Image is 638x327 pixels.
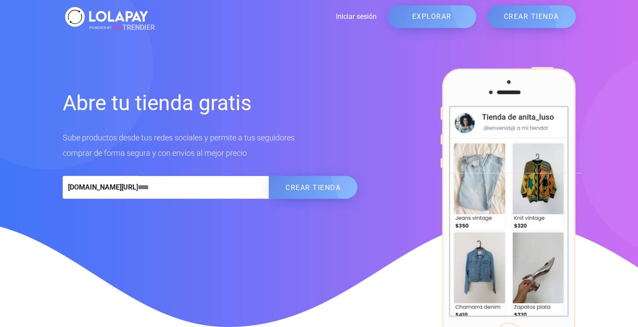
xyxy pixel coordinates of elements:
button: CREAR TIENDA [269,176,357,199]
a: EXPLORAR [388,5,476,28]
span: GO [113,23,122,32]
a: Iniciar sesión [150,11,377,22]
span: TRENDIER [89,22,155,33]
h1: Abre tu tienda gratis [63,90,358,117]
span: [DOMAIN_NAME][URL] [63,176,138,199]
p: Sube productos desde tus redes sociales y permite a tus seguidores comprar de forma segura y con ... [63,130,358,161]
img: logo_white.svg [63,4,150,29]
a: CREAR TIENDA [487,5,576,28]
span: POWERED BY [89,25,111,29]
